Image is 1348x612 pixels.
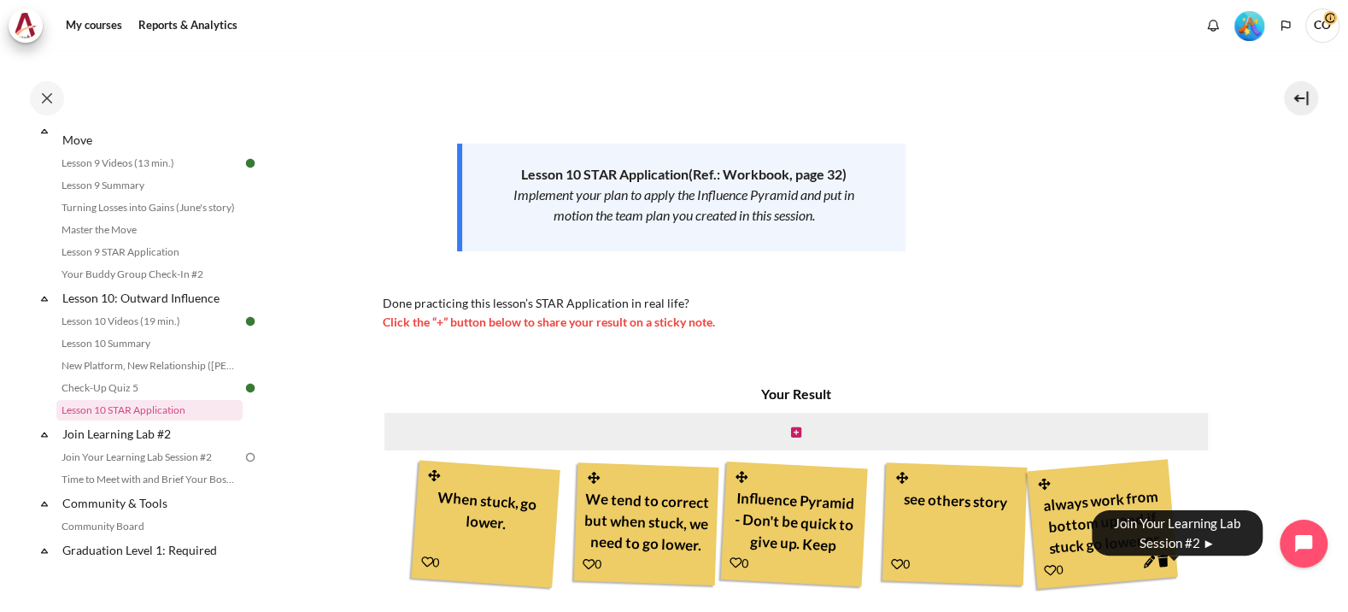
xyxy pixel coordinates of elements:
[56,356,243,376] a: New Platform, New Relationship ([PERSON_NAME]'s Story)
[36,122,53,139] span: Collapse
[1228,9,1271,41] a: Level #5
[56,264,243,285] a: Your Buddy Group Check-In #2
[56,400,243,421] a: Lesson 10 STAR Application
[60,9,128,43] a: My courses
[56,175,243,196] a: Lesson 9 Summary
[583,557,595,569] i: Add a Like
[1200,13,1226,38] div: Show notification window with no new notifications
[1273,13,1298,38] button: Languages
[56,469,243,490] a: Time to Meet with and Brief Your Boss #2
[9,9,51,43] a: Architeck Architeck
[693,166,842,182] span: Ref.: Workbook, page 32
[56,220,243,240] a: Master the Move
[56,516,243,537] a: Community Board
[791,427,801,438] i: Create new note in this column
[583,483,709,558] div: We tend to correct but when stuck, we need to go lower.
[56,153,243,174] a: Lesson 9 Videos (13 min.)
[1036,478,1052,491] i: Drag and drop this note
[1044,564,1057,577] i: Add a Like
[583,554,602,573] div: 0
[1092,510,1263,556] div: Join Your Learning Lab Session #2 ►
[730,556,742,569] i: Add a Like
[383,315,715,329] span: Click the “+” button below to share your result on a sticky note.
[36,495,53,512] span: Collapse
[891,483,1017,558] div: see others story
[420,556,433,568] i: Add a Like
[383,296,689,310] span: Done practicing this lesson’s STAR Application in real life?
[56,311,243,332] a: Lesson 10 Videos (19 min.)
[60,286,243,309] a: Lesson 10: Outward Influence
[56,447,243,468] a: Join Your Learning Lab Session #2
[1305,9,1339,43] span: CO
[1234,11,1264,41] img: Level #5
[734,470,749,483] i: Drag and drop this note
[891,554,911,573] div: 0
[585,472,601,485] i: Drag and drop this note
[56,563,243,584] a: Final Exam (Check-Out Quiz)
[14,13,38,38] img: Architeck
[56,197,243,218] a: Turning Losses into Gains (June's story)
[891,557,903,569] i: Add a Like
[36,290,53,307] span: Collapse
[243,380,258,396] img: Done
[1305,9,1339,43] a: User menu
[894,472,909,485] i: Drag and drop this note
[132,9,243,43] a: Reports & Analytics
[1142,556,1155,568] i: Edit this note
[243,314,258,329] img: Done
[56,333,243,354] a: Lesson 10 Summary
[60,491,243,515] a: Community & Tools
[420,552,440,571] div: 0
[689,166,847,182] strong: ( )
[60,422,243,445] a: Join Learning Lab #2
[56,378,243,398] a: Check-Up Quiz 5
[493,185,875,226] p: Implement your plan to apply the Influence Pyramid and put in motion the team plan you created in...
[730,553,749,572] div: 0
[383,384,1210,404] h4: Your Result
[1234,9,1264,41] div: Level #5
[56,242,243,262] a: Lesson 9 STAR Application
[243,156,258,171] img: Done
[36,542,53,559] span: Collapse
[1043,560,1064,580] div: 0
[521,166,689,182] strong: Lesson 10 STAR Application
[730,482,858,559] div: Influence Pyramid - Don't be quick to give up. Keep going lower.
[60,538,243,562] a: Graduation Level 1: Required
[421,481,549,561] div: When stuck, go lower.
[60,110,243,151] a: Lesson 9: The Most Important Move
[36,426,53,443] span: Collapse
[426,469,442,482] i: Drag and drop this note
[243,450,258,465] img: To do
